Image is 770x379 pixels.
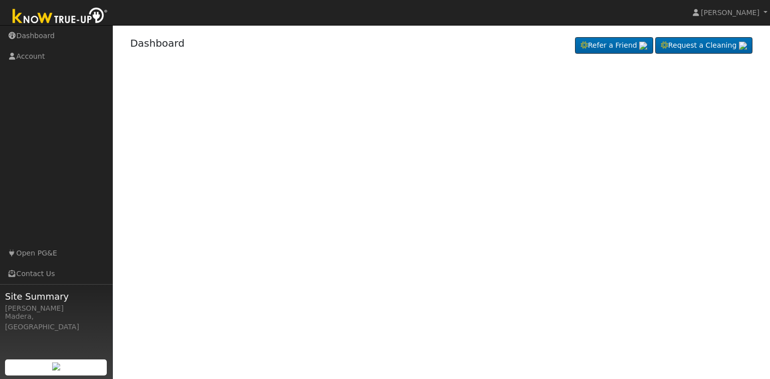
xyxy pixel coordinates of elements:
img: retrieve [739,42,747,50]
div: Madera, [GEOGRAPHIC_DATA] [5,311,107,332]
img: Know True-Up [8,6,113,28]
span: Site Summary [5,290,107,303]
a: Dashboard [130,37,185,49]
span: [PERSON_NAME] [701,9,759,17]
div: [PERSON_NAME] [5,303,107,314]
a: Request a Cleaning [655,37,752,54]
img: retrieve [52,362,60,370]
img: retrieve [639,42,647,50]
a: Refer a Friend [575,37,653,54]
